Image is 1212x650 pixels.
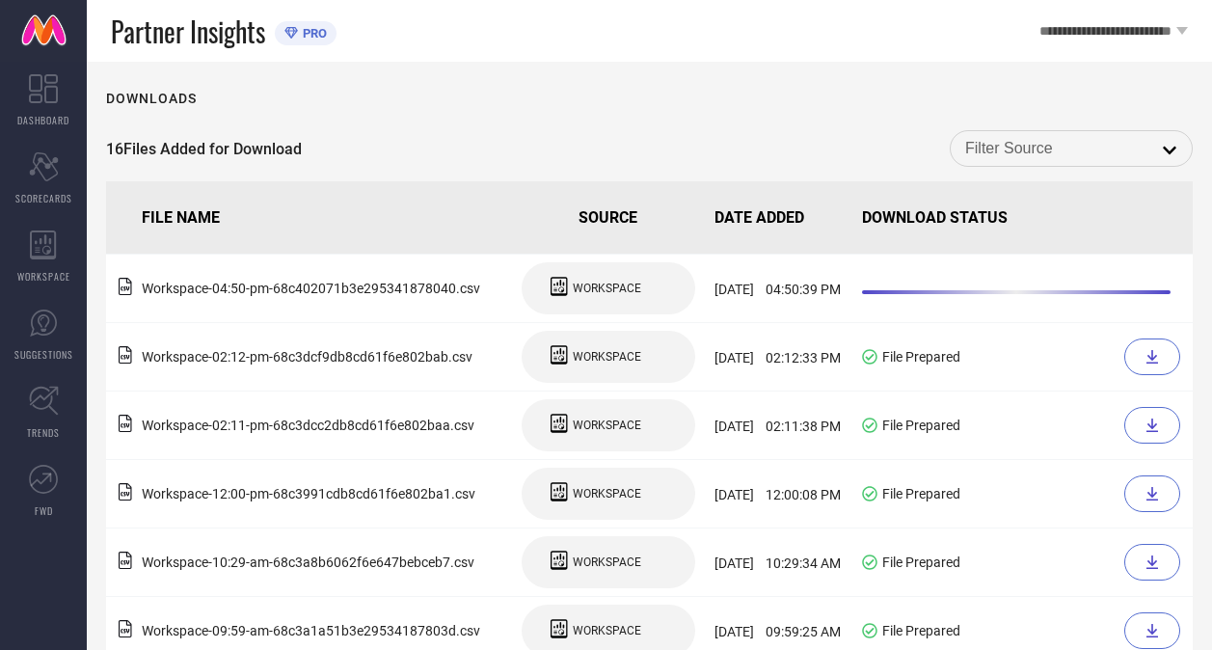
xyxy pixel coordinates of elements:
th: DOWNLOAD STATUS [854,181,1193,255]
span: Partner Insights [111,12,265,51]
span: SUGGESTIONS [14,347,73,362]
span: [DATE] 04:50:39 PM [714,282,841,297]
th: SOURCE [509,181,707,255]
span: Workspace - 12:00-pm - 68c3991cdb8cd61f6e802ba1 .csv [142,486,475,501]
a: Download [1124,407,1185,444]
span: PRO [298,26,327,41]
a: Download [1124,612,1185,649]
span: DASHBOARD [17,113,69,127]
span: WORKSPACE [573,282,641,295]
span: TRENDS [27,425,60,440]
span: FWD [35,503,53,518]
span: WORKSPACE [573,350,641,364]
span: Workspace - 02:11-pm - 68c3dcc2db8cd61f6e802baa .csv [142,418,474,433]
th: FILE NAME [106,181,509,255]
span: Workspace - 10:29-am - 68c3a8b6062f6e647bebceb7 .csv [142,555,474,570]
span: [DATE] 10:29:34 AM [714,555,841,571]
span: WORKSPACE [573,555,641,569]
a: Download [1124,339,1185,375]
span: WORKSPACE [573,624,641,637]
span: File Prepared [882,555,960,570]
span: Workspace - 02:12-pm - 68c3dcf9db8cd61f6e802bab .csv [142,349,472,365]
span: SCORECARDS [15,191,72,205]
a: Download [1124,544,1185,581]
span: File Prepared [882,418,960,433]
span: WORKSPACE [573,487,641,501]
th: DATE ADDED [707,181,854,255]
span: WORKSPACE [573,419,641,432]
span: File Prepared [882,486,960,501]
span: File Prepared [882,623,960,638]
h1: Downloads [106,91,197,106]
span: [DATE] 12:00:08 PM [714,487,841,502]
span: [DATE] 02:12:33 PM [714,350,841,366]
span: Workspace - 04:50-pm - 68c402071b3e295341878040 .csv [142,281,480,296]
span: WORKSPACE [17,269,70,284]
span: File Prepared [882,349,960,365]
span: Workspace - 09:59-am - 68c3a1a51b3e29534187803d .csv [142,623,480,638]
span: 16 Files Added for Download [106,140,302,158]
span: [DATE] 09:59:25 AM [714,624,841,639]
span: [DATE] 02:11:38 PM [714,419,841,434]
a: Download [1124,475,1185,512]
